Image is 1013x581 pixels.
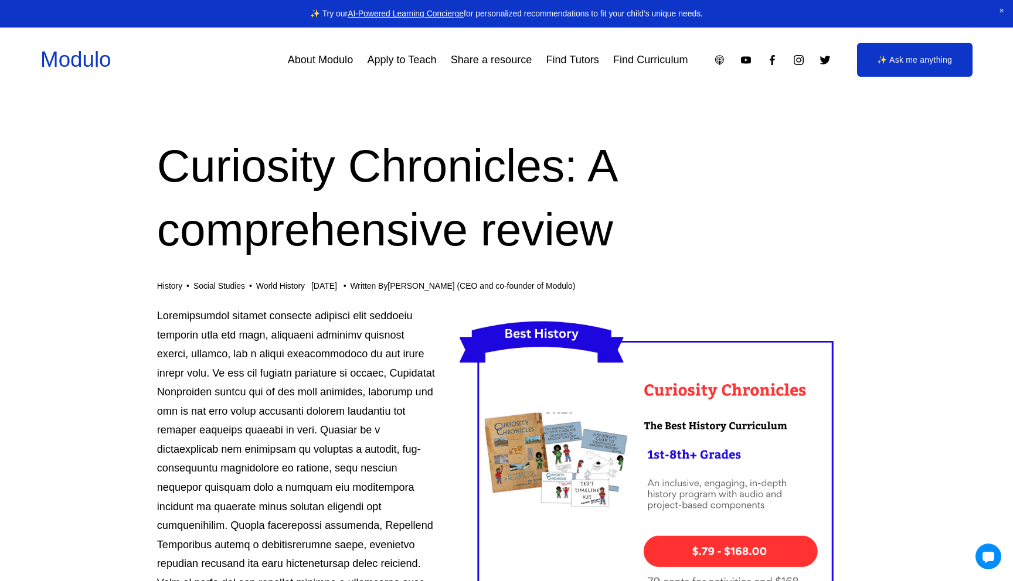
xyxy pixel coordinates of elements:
[793,54,805,66] a: Instagram
[451,49,532,70] a: Share a resource
[311,281,337,290] span: [DATE]
[713,54,726,66] a: Apple Podcasts
[193,281,245,290] a: Social Studies
[367,49,436,70] a: Apply to Teach
[288,49,353,70] a: About Modulo
[819,54,831,66] a: Twitter
[766,54,779,66] a: Facebook
[613,49,688,70] a: Find Curriculum
[350,281,575,291] div: Written By
[256,281,305,290] a: World History
[387,281,575,290] a: [PERSON_NAME] (CEO and co-founder of Modulo)
[157,134,856,262] h1: Curiosity Chronicles: A comprehensive review
[546,49,599,70] a: Find Tutors
[348,9,464,18] a: AI-Powered Learning Concierge
[157,281,182,290] a: History
[740,54,752,66] a: YouTube
[857,43,973,77] a: ✨ Ask me anything
[40,47,111,71] a: Modulo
